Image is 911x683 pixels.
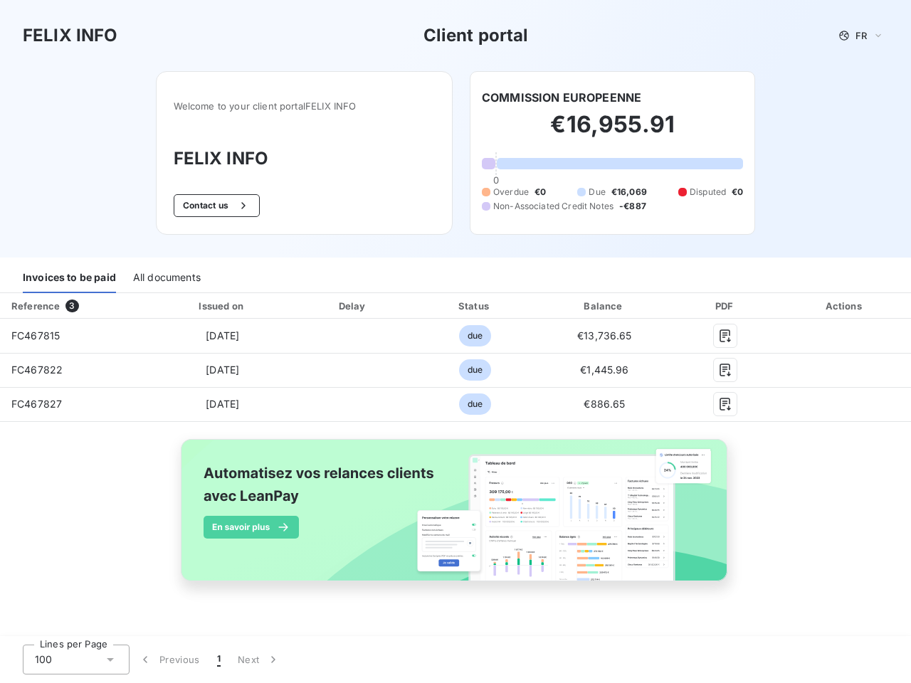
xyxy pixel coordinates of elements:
[493,186,529,198] span: Overdue
[229,645,289,674] button: Next
[206,329,239,341] span: [DATE]
[690,186,726,198] span: Disputed
[482,89,641,106] h6: COMMISSION EUROPEENNE
[493,200,614,213] span: Non-Associated Credit Notes
[482,110,743,153] h2: €16,955.91
[540,299,670,313] div: Balance
[168,430,743,605] img: banner
[11,398,62,410] span: FC467827
[535,186,546,198] span: €0
[619,200,646,213] span: -€887
[130,645,209,674] button: Previous
[675,299,776,313] div: PDF
[589,186,605,198] span: Due
[611,186,647,198] span: €16,069
[133,263,201,293] div: All documents
[732,186,743,198] span: €0
[209,645,229,674] button: 1
[35,652,52,667] span: 100
[11,300,60,312] div: Reference
[206,364,239,376] span: [DATE]
[459,393,491,415] span: due
[174,194,260,217] button: Contact us
[174,146,435,171] h3: FELIX INFO
[459,359,491,381] span: due
[23,23,118,48] h3: FELIX INFO
[781,299,908,313] div: Actions
[174,100,435,112] span: Welcome to your client portal FELIX INFO
[459,325,491,346] span: due
[423,23,529,48] h3: Client portal
[855,30,867,41] span: FR
[577,329,632,341] span: €13,736.65
[11,329,60,341] span: FC467815
[154,299,291,313] div: Issued on
[493,174,499,186] span: 0
[217,652,221,667] span: 1
[416,299,534,313] div: Status
[580,364,628,376] span: €1,445.96
[206,398,239,410] span: [DATE]
[584,398,625,410] span: €886.65
[297,299,410,313] div: Delay
[65,300,78,312] span: 3
[23,263,116,293] div: Invoices to be paid
[11,364,63,376] span: FC467822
